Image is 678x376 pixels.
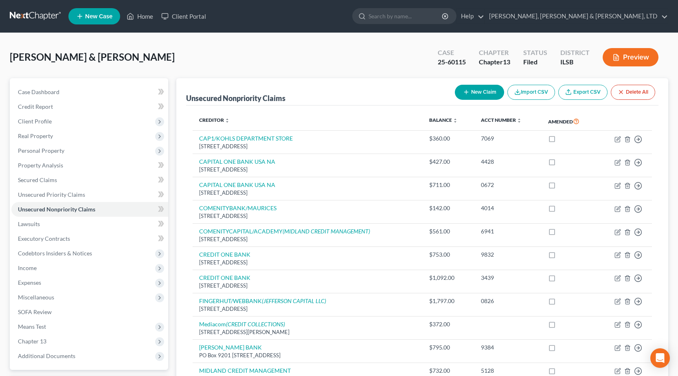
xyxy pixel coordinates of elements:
i: (MIDLAND CREDIT MANAGEMENT) [283,228,370,235]
div: 4428 [481,158,535,166]
div: 0672 [481,181,535,189]
div: [STREET_ADDRESS] [199,235,416,243]
span: Personal Property [18,147,64,154]
div: $1,092.00 [429,274,468,282]
a: Secured Claims [11,173,168,187]
div: 25-60115 [438,57,466,67]
a: COMENITYBANK/MAURICES [199,204,276,211]
span: Chapter 13 [18,338,46,345]
div: $427.00 [429,158,468,166]
span: [PERSON_NAME] & [PERSON_NAME] [10,51,175,63]
button: Delete All [611,85,655,100]
i: unfold_more [225,118,230,123]
div: $795.00 [429,343,468,352]
span: New Case [85,13,112,20]
span: Property Analysis [18,162,63,169]
a: [PERSON_NAME] BANK [199,344,262,351]
span: Additional Documents [18,352,75,359]
span: Means Test [18,323,46,330]
span: Credit Report [18,103,53,110]
a: CREDIT ONE BANK [199,274,250,281]
span: Client Profile [18,118,52,125]
span: Miscellaneous [18,294,54,301]
div: District [560,48,590,57]
a: Lawsuits [11,217,168,231]
div: [STREET_ADDRESS] [199,166,416,174]
a: Property Analysis [11,158,168,173]
div: 4014 [481,204,535,212]
div: $360.00 [429,134,468,143]
div: Case [438,48,466,57]
div: PO Box 9201 [STREET_ADDRESS] [199,352,416,359]
th: Amended [542,112,597,131]
i: (JEFFERSON CAPITAL LLC) [262,297,326,304]
div: $732.00 [429,367,468,375]
div: 9384 [481,343,535,352]
span: Codebtors Insiders & Notices [18,250,92,257]
a: Home [123,9,157,24]
div: $1,797.00 [429,297,468,305]
input: Search by name... [369,9,443,24]
a: MIDLAND CREDIT MANAGEMENT [199,367,291,374]
span: Expenses [18,279,41,286]
div: $372.00 [429,320,468,328]
button: Import CSV [507,85,555,100]
div: [STREET_ADDRESS] [199,189,416,197]
div: ILSB [560,57,590,67]
div: [STREET_ADDRESS] [199,305,416,313]
a: Executory Contracts [11,231,168,246]
span: Lawsuits [18,220,40,227]
div: $561.00 [429,227,468,235]
i: unfold_more [453,118,458,123]
a: FINGERHUT/WEBBANK(JEFFERSON CAPITAL LLC) [199,297,326,304]
a: CAPITAL ONE BANK USA NA [199,181,275,188]
a: Help [457,9,484,24]
span: 13 [503,58,510,66]
a: Export CSV [558,85,608,100]
div: 7069 [481,134,535,143]
a: CAPITAL ONE BANK USA NA [199,158,275,165]
div: 9832 [481,251,535,259]
a: Acct Number unfold_more [481,117,522,123]
div: $711.00 [429,181,468,189]
div: Chapter [479,48,510,57]
div: Unsecured Nonpriority Claims [186,93,285,103]
div: [STREET_ADDRESS][PERSON_NAME] [199,328,416,336]
div: $753.00 [429,251,468,259]
a: Creditor unfold_more [199,117,230,123]
span: Secured Claims [18,176,57,183]
div: [STREET_ADDRESS] [199,259,416,266]
a: COMENITYCAPITAL/ACADEMY(MIDLAND CREDIT MANAGEMENT) [199,228,370,235]
div: Filed [523,57,547,67]
a: Balance unfold_more [429,117,458,123]
a: Unsecured Priority Claims [11,187,168,202]
div: Open Intercom Messenger [650,348,670,368]
button: New Claim [455,85,504,100]
a: CREDIT ONE BANK [199,251,250,258]
span: Income [18,264,37,271]
div: [STREET_ADDRESS] [199,143,416,150]
span: Case Dashboard [18,88,59,95]
a: CAP1/KOHLS DEPARTMENT STORE [199,135,293,142]
div: Status [523,48,547,57]
a: Mediacom(CREDIT COLLECTIONS) [199,321,285,328]
div: 6941 [481,227,535,235]
div: [STREET_ADDRESS] [199,282,416,290]
a: Unsecured Nonpriority Claims [11,202,168,217]
button: Preview [603,48,658,66]
span: Unsecured Nonpriority Claims [18,206,95,213]
a: SOFA Review [11,305,168,319]
div: $142.00 [429,204,468,212]
div: Chapter [479,57,510,67]
a: Case Dashboard [11,85,168,99]
span: Executory Contracts [18,235,70,242]
i: unfold_more [517,118,522,123]
i: (CREDIT COLLECTIONS) [226,321,285,328]
a: Client Portal [157,9,210,24]
a: [PERSON_NAME], [PERSON_NAME] & [PERSON_NAME], LTD [485,9,668,24]
div: 5128 [481,367,535,375]
div: 3439 [481,274,535,282]
div: 0826 [481,297,535,305]
a: Credit Report [11,99,168,114]
div: [STREET_ADDRESS] [199,212,416,220]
